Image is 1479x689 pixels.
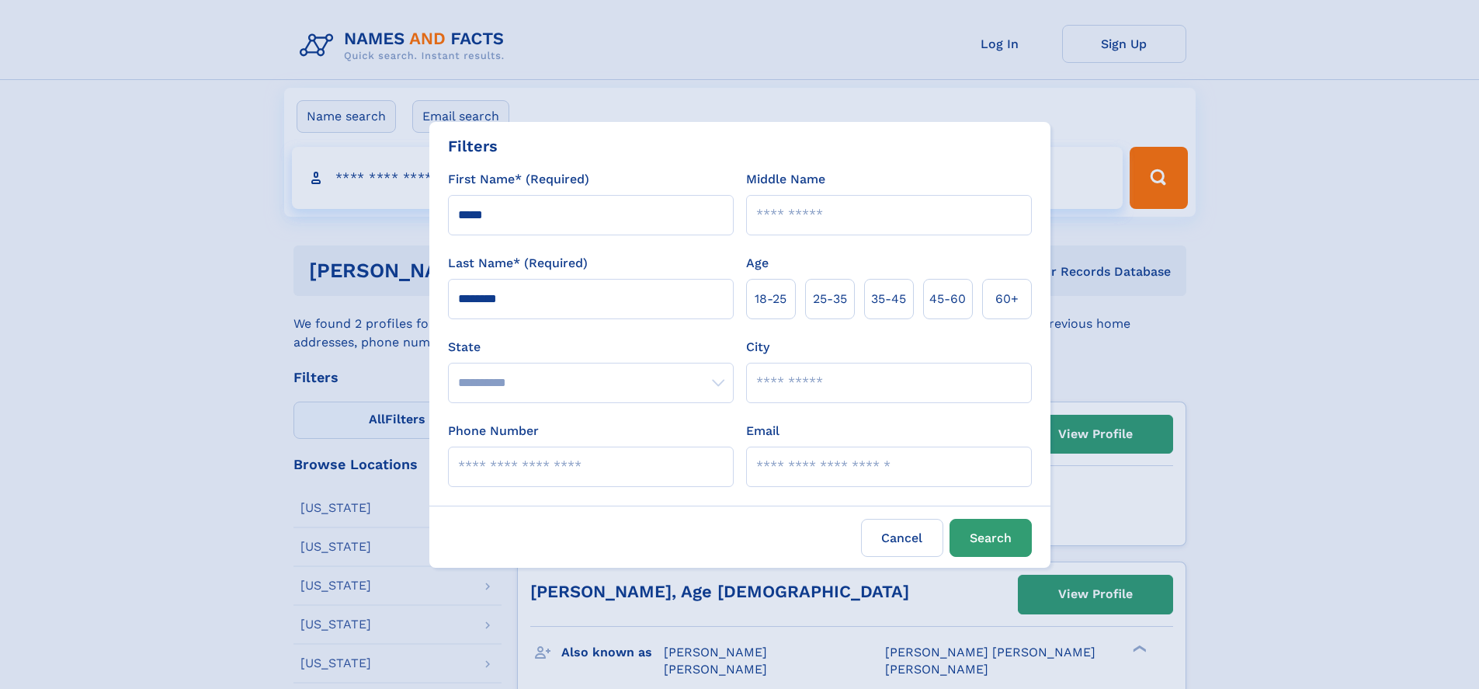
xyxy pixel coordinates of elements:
label: City [746,338,769,357]
label: Email [746,422,779,440]
label: State [448,338,734,357]
span: 35‑45 [871,290,906,308]
label: Age [746,254,769,273]
label: Cancel [861,519,943,557]
div: Filters [448,134,498,158]
span: 45‑60 [929,290,966,308]
label: First Name* (Required) [448,170,589,189]
label: Last Name* (Required) [448,254,588,273]
label: Phone Number [448,422,539,440]
label: Middle Name [746,170,825,189]
span: 25‑35 [813,290,847,308]
span: 60+ [995,290,1019,308]
button: Search [950,519,1032,557]
span: 18‑25 [755,290,786,308]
